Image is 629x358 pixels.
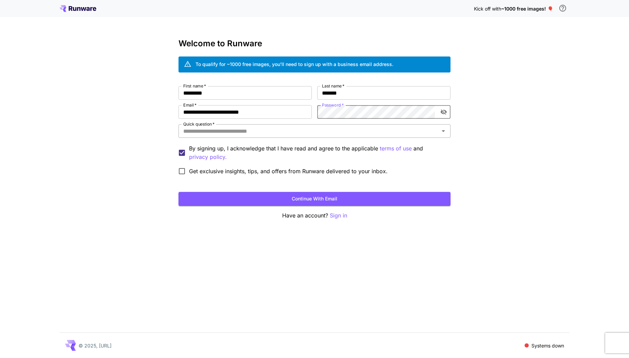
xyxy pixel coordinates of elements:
[380,144,412,153] button: By signing up, I acknowledge that I have read and agree to the applicable and privacy policy.
[189,167,388,175] span: Get exclusive insights, tips, and offers from Runware delivered to your inbox.
[195,61,393,68] div: To qualify for ~1000 free images, you’ll need to sign up with a business email address.
[178,192,451,206] button: Continue with email
[438,106,450,118] button: toggle password visibility
[183,102,197,108] label: Email
[178,211,451,220] p: Have an account?
[183,121,215,127] label: Quick question
[501,6,553,12] span: ~1000 free images! 🎈
[474,6,501,12] span: Kick off with
[330,211,347,220] button: Sign in
[183,83,206,89] label: First name
[79,342,112,349] p: © 2025, [URL]
[178,39,451,48] h3: Welcome to Runware
[189,153,227,161] p: privacy policy.
[189,144,445,161] p: By signing up, I acknowledge that I have read and agree to the applicable and
[189,153,227,161] button: By signing up, I acknowledge that I have read and agree to the applicable terms of use and
[322,83,344,89] label: Last name
[322,102,344,108] label: Password
[556,1,569,15] button: In order to qualify for free credit, you need to sign up with a business email address and click ...
[439,126,448,136] button: Open
[380,144,412,153] p: terms of use
[531,342,564,349] p: Systems down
